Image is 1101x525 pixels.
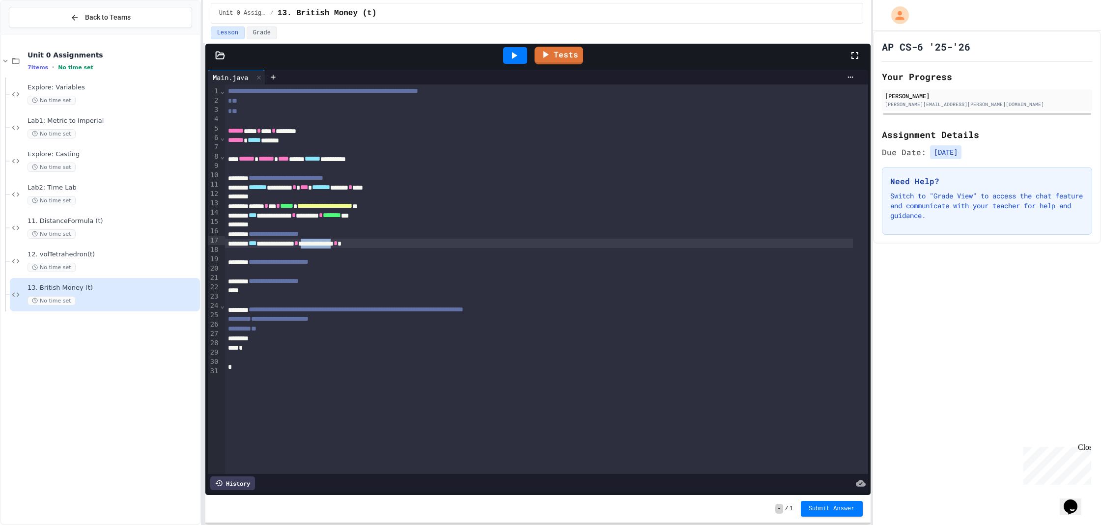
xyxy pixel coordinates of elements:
div: 4 [208,114,220,124]
span: Fold line [220,134,225,141]
span: Lab1: Metric to Imperial [28,117,198,125]
span: 12. volTetrahedron(t) [28,250,198,259]
div: 29 [208,348,220,357]
div: 13 [208,198,220,208]
div: 12 [208,189,220,198]
div: 7 [208,142,220,152]
span: Explore: Variables [28,83,198,92]
div: 21 [208,273,220,282]
div: 14 [208,208,220,217]
p: Switch to "Grade View" to access the chat feature and communicate with your teacher for help and ... [890,191,1084,221]
div: [PERSON_NAME][EMAIL_ADDRESS][PERSON_NAME][DOMAIN_NAME] [885,101,1089,108]
div: 28 [208,338,220,348]
span: / [270,9,274,17]
button: Submit Answer [801,501,863,517]
span: 1 [790,505,793,513]
div: 11 [208,180,220,189]
span: Unit 0 Assignments [28,51,198,59]
iframe: chat widget [1019,443,1091,485]
div: 1 [208,86,220,96]
span: Lab2: Time Lab [28,184,198,192]
span: Fold line [220,87,225,95]
div: 17 [208,236,220,245]
div: My Account [881,4,911,27]
span: No time set [28,163,76,172]
div: Main.java [208,70,265,84]
div: 22 [208,282,220,292]
span: 13. British Money (t) [278,7,377,19]
div: 19 [208,254,220,264]
span: Fold line [220,302,225,309]
h2: Your Progress [882,70,1092,83]
span: No time set [28,129,76,138]
a: Tests [535,47,583,64]
div: [PERSON_NAME] [885,91,1089,100]
div: 18 [208,245,220,254]
div: 25 [208,310,220,320]
div: 27 [208,329,220,338]
div: 23 [208,292,220,301]
div: 20 [208,264,220,273]
span: Fold line [220,152,225,160]
h1: AP CS-6 '25-'26 [882,40,970,54]
span: No time set [58,64,93,71]
span: Back to Teams [85,12,131,23]
div: Main.java [208,72,253,83]
h2: Assignment Details [882,128,1092,141]
span: 11. DistanceFormula (t) [28,217,198,225]
span: No time set [28,196,76,205]
div: 26 [208,320,220,329]
span: 13. British Money (t) [28,284,198,292]
span: Unit 0 Assignments [219,9,266,17]
div: History [210,476,255,490]
div: 24 [208,301,220,310]
span: 7 items [28,64,48,71]
div: 31 [208,366,220,376]
iframe: chat widget [1060,486,1091,515]
span: No time set [28,229,76,239]
span: Due Date: [882,146,926,158]
span: No time set [28,263,76,272]
div: 30 [208,357,220,366]
span: • [52,63,54,71]
div: 3 [208,105,220,114]
span: No time set [28,96,76,105]
div: 16 [208,226,220,236]
span: Submit Answer [809,505,855,513]
div: 10 [208,170,220,180]
div: 6 [208,133,220,142]
span: Explore: Casting [28,150,198,159]
span: / [785,505,789,513]
button: Grade [247,27,277,39]
div: 9 [208,161,220,170]
span: - [775,504,783,514]
div: 2 [208,96,220,105]
h3: Need Help? [890,175,1084,187]
div: 5 [208,124,220,133]
span: No time set [28,296,76,305]
div: 15 [208,217,220,226]
button: Lesson [211,27,245,39]
div: 8 [208,152,220,161]
button: Back to Teams [9,7,192,28]
div: Chat with us now!Close [4,4,68,62]
span: [DATE] [930,145,961,159]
